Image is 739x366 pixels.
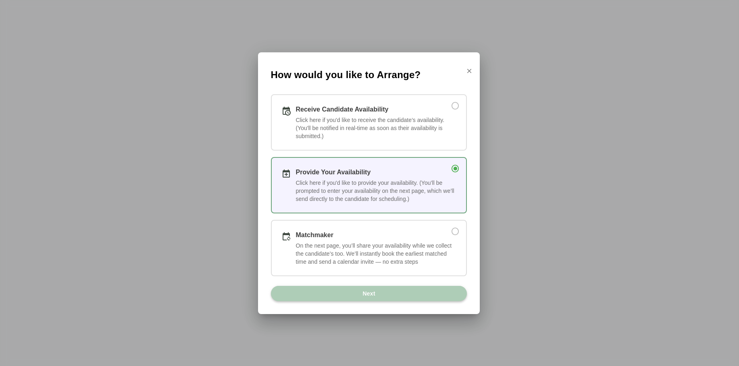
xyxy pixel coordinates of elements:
[296,105,456,114] div: Receive Candidate Availability
[296,116,456,140] div: Click here if you'd like to receive the candidate’s availability. (You'll be notified in real-tim...
[296,167,440,177] div: Provide Your Availability
[296,179,456,203] div: Click here if you'd like to provide your availability. (You’ll be prompted to enter your availabi...
[362,286,375,301] span: Next
[271,286,467,301] button: Next
[271,68,421,81] span: How would you like to Arrange?
[296,230,440,240] div: Matchmaker
[296,242,456,266] div: On the next page, you’ll share your availability while we collect the candidate’s too. We’ll inst...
